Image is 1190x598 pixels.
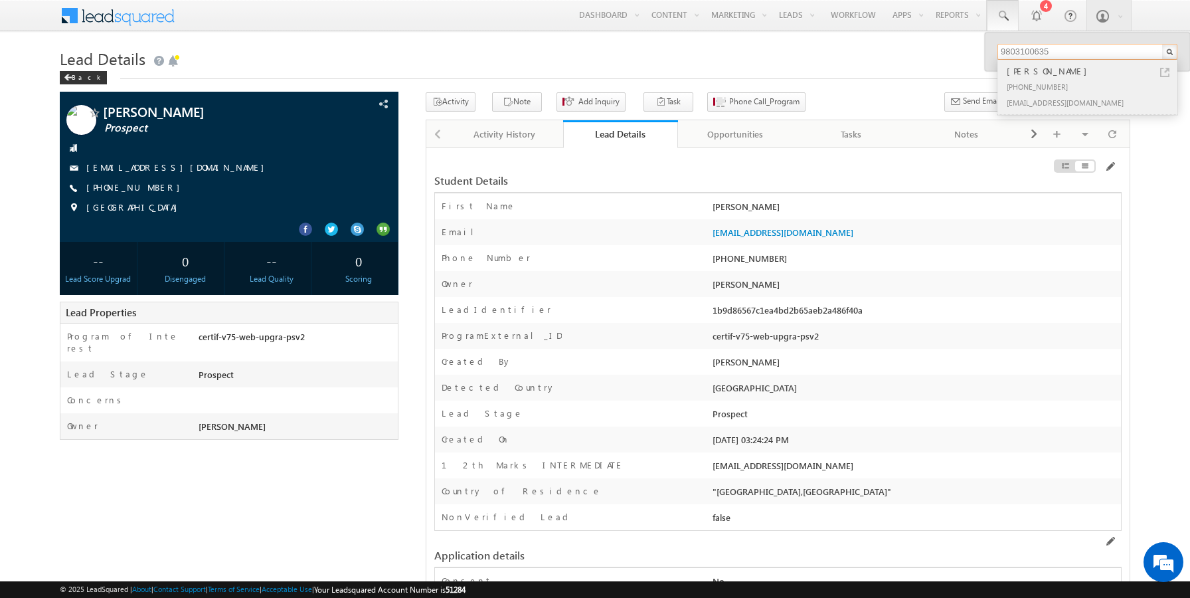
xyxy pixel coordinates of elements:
[442,575,492,587] label: Consent
[442,407,523,419] label: Lead Stage
[199,421,266,432] span: [PERSON_NAME]
[709,355,1121,374] div: [PERSON_NAME]
[920,126,1013,142] div: Notes
[442,278,473,290] label: Owner
[709,433,1121,452] div: [DATE] 03:24:24 PM
[563,120,679,148] a: Lead Details
[60,583,466,596] span: © 2025 LeadSquared | | | | |
[446,585,466,595] span: 51284
[707,92,806,112] button: Phone Call_Program
[442,433,510,445] label: Created On
[804,126,897,142] div: Tasks
[17,123,242,398] textarea: Type your message and hit 'Enter'
[1004,94,1182,110] div: [EMAIL_ADDRESS][DOMAIN_NAME]
[132,585,151,593] a: About
[709,407,1121,426] div: Prospect
[709,459,1121,478] div: [EMAIL_ADDRESS][DOMAIN_NAME]
[86,201,184,215] span: [GEOGRAPHIC_DATA]
[69,70,223,87] div: Chat with us now
[60,48,145,69] span: Lead Details
[643,92,693,112] button: Task
[573,128,669,140] div: Lead Details
[149,273,220,285] div: Disengaged
[578,96,620,108] span: Add Inquiry
[794,120,909,148] a: Tasks
[208,585,260,593] a: Terms of Service
[713,278,780,290] span: [PERSON_NAME]
[153,585,206,593] a: Contact Support
[149,249,220,273] div: 0
[709,381,1121,400] div: [GEOGRAPHIC_DATA]
[963,95,1001,107] span: Send Email
[709,304,1121,322] div: 1b9d86567c1ea4bd2b65aeb2a486f40a
[218,7,250,39] div: Minimize live chat window
[909,120,1025,148] a: Notes
[492,92,542,112] button: Note
[448,120,563,148] a: Activity History
[442,381,556,393] label: Detected Country
[709,575,1121,593] div: No
[67,368,149,380] label: Lead Stage
[458,126,551,142] div: Activity History
[236,273,307,285] div: Lead Quality
[262,585,312,593] a: Acceptable Use
[556,92,626,112] button: Add Inquiry
[67,330,183,354] label: Program of Interest
[729,96,800,108] span: Phone Call_Program
[442,355,512,367] label: Created By
[86,161,271,173] a: [EMAIL_ADDRESS][DOMAIN_NAME]
[709,330,1121,348] div: certif-v75-web-upgra-psv2
[442,252,531,264] label: Phone Number
[23,70,56,87] img: d_60004797649_company_0_60004797649
[236,249,307,273] div: --
[442,511,573,523] label: NonVerified Lead
[442,226,484,238] label: Email
[689,126,782,142] div: Opportunities
[66,105,96,140] img: Profile photo
[709,252,1121,270] div: [PHONE_NUMBER]
[103,105,315,118] span: [PERSON_NAME]
[323,273,394,285] div: Scoring
[63,273,134,285] div: Lead Score Upgrad
[1004,78,1182,94] div: [PHONE_NUMBER]
[678,120,794,148] a: Opportunities
[1004,64,1182,78] div: [PERSON_NAME]
[434,175,887,187] div: Student Details
[86,181,187,195] span: [PHONE_NUMBER]
[314,585,466,595] span: Your Leadsquared Account Number is
[323,249,394,273] div: 0
[63,249,134,273] div: --
[442,304,551,316] label: LeadIdentifier
[181,409,241,427] em: Start Chat
[709,511,1121,530] div: false
[709,200,1121,219] div: [PERSON_NAME]
[442,330,562,342] label: ProgramExternal_ID
[195,330,398,349] div: certif-v75-web-upgra-psv2
[713,227,853,238] a: [EMAIL_ADDRESS][DOMAIN_NAME]
[195,368,398,387] div: Prospect
[442,459,624,471] label: 12th Marks INTERMEDIATE
[66,306,136,319] span: Lead Properties
[944,92,1007,112] button: Send Email
[709,485,1121,504] div: "[GEOGRAPHIC_DATA],[GEOGRAPHIC_DATA]"
[434,549,887,561] div: Application details
[104,122,316,135] span: Prospect
[60,71,107,84] div: Back
[60,70,114,82] a: Back
[67,394,126,406] label: Concerns
[442,200,516,212] label: First Name
[442,485,602,497] label: Country of Residence
[67,420,98,432] label: Owner
[426,92,475,112] button: Activity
